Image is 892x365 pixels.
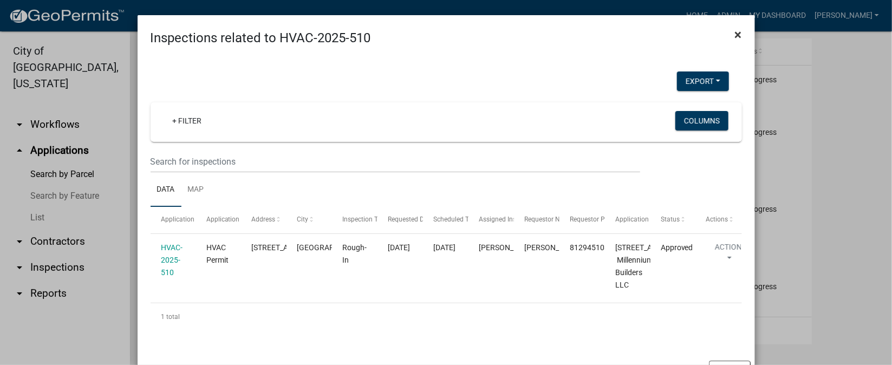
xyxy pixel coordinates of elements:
[615,243,685,289] span: 2093 ASTER DRIVE 2093 Aster Lot 305 | Millennium Builders LLC
[332,207,377,233] datatable-header-cell: Inspection Type
[514,207,559,233] datatable-header-cell: Requestor Name
[252,243,318,252] span: 2093 ASTER DRIVE
[206,216,256,223] span: Application Type
[252,216,276,223] span: Address
[706,216,728,223] span: Actions
[287,207,332,233] datatable-header-cell: City
[161,243,183,277] a: HVAC-2025-510
[433,242,458,254] div: [DATE]
[151,173,181,207] a: Data
[181,173,211,207] a: Map
[479,216,535,223] span: Assigned Inspector
[479,243,537,252] span: Jeremy Ramsey
[151,151,641,173] input: Search for inspections
[196,207,241,233] datatable-header-cell: Application Type
[433,216,480,223] span: Scheduled Time
[696,207,741,233] datatable-header-cell: Actions
[677,71,729,91] button: Export
[615,216,683,223] span: Application Description
[377,207,423,233] datatable-header-cell: Requested Date
[661,243,693,252] span: Approved
[342,243,367,264] span: Rough-In
[164,111,210,131] a: + Filter
[570,243,613,252] span: 8129451035
[297,243,370,252] span: JEFFERSONVILLE
[423,207,468,233] datatable-header-cell: Scheduled Time
[388,216,433,223] span: Requested Date
[297,216,308,223] span: City
[241,207,287,233] datatable-header-cell: Address
[151,207,196,233] datatable-header-cell: Application
[388,243,410,252] span: 09/04/2025
[735,27,742,42] span: ×
[706,242,751,269] button: Action
[570,216,620,223] span: Requestor Phone
[524,243,582,252] span: Tracy Mills
[726,19,751,50] button: Close
[161,216,194,223] span: Application
[151,303,742,330] div: 1 total
[661,216,680,223] span: Status
[468,207,514,233] datatable-header-cell: Assigned Inspector
[650,207,696,233] datatable-header-cell: Status
[151,28,371,48] h4: Inspections related to HVAC-2025-510
[675,111,728,131] button: Columns
[524,216,573,223] span: Requestor Name
[605,207,650,233] datatable-header-cell: Application Description
[206,243,229,264] span: HVAC Permit
[342,216,388,223] span: Inspection Type
[559,207,605,233] datatable-header-cell: Requestor Phone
